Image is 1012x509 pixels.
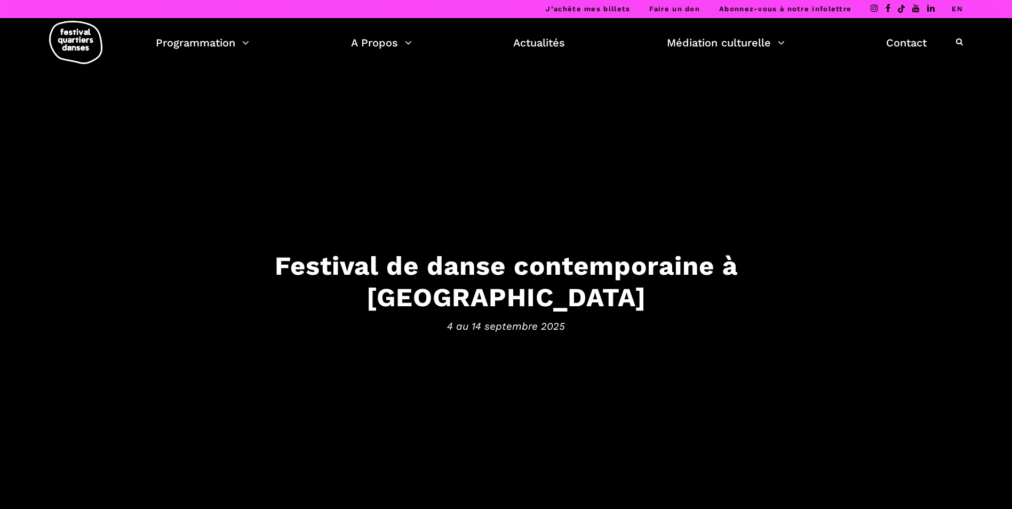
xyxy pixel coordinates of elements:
[886,34,927,52] a: Contact
[952,5,963,13] a: EN
[667,34,785,52] a: Médiation culturelle
[176,250,837,313] h3: Festival de danse contemporaine à [GEOGRAPHIC_DATA]
[156,34,249,52] a: Programmation
[176,318,837,334] span: 4 au 14 septembre 2025
[649,5,700,13] a: Faire un don
[351,34,412,52] a: A Propos
[546,5,630,13] a: J’achète mes billets
[719,5,851,13] a: Abonnez-vous à notre infolettre
[49,21,102,64] img: logo-fqd-med
[513,34,565,52] a: Actualités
